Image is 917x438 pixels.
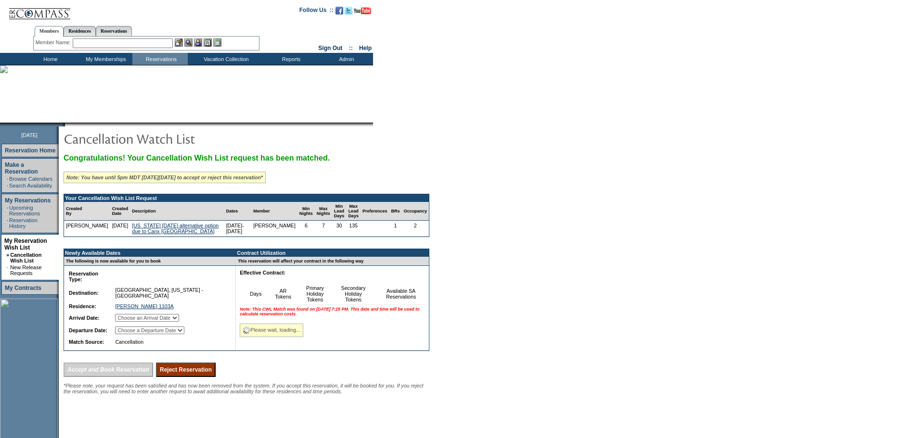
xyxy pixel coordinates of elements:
[9,217,38,229] a: Reservation History
[7,176,8,182] td: ·
[132,223,219,234] a: [US_STATE] [DATE] alternative option due to Canx [GEOGRAPHIC_DATA]
[332,283,375,305] td: Secondary Holiday Tokens
[4,238,47,251] a: My Reservation Wish List
[315,202,332,221] td: Max Nights
[5,197,51,204] a: My Reservations
[251,221,297,237] td: [PERSON_NAME]
[130,202,224,221] td: Description
[375,283,427,305] td: Available SA Reservations
[62,123,65,126] img: promoShadowLeftCorner.gif
[9,183,52,188] a: Search Availability
[64,221,110,237] td: [PERSON_NAME]
[349,45,353,51] span: ::
[262,53,318,65] td: Reports
[65,123,66,126] img: blank.gif
[21,132,38,138] span: [DATE]
[69,290,99,296] b: Destination:
[10,264,41,276] a: New Release Requests
[332,221,347,237] td: 30
[66,175,263,180] i: Note: You have until 5pm MDT [DATE][DATE] to accept or reject this reservation*
[7,205,8,216] td: ·
[5,162,38,175] a: Make a Reservation
[236,257,429,266] td: This reservation will affect your contract in the following way
[240,270,285,275] b: Effective Contract:
[359,45,372,51] a: Help
[64,363,153,377] input: Accept and Book Reservation
[64,257,230,266] td: The following is now available for you to book
[69,303,96,309] b: Residence:
[22,53,77,65] td: Home
[64,249,230,257] td: Newly Available Dates
[6,252,9,258] b: »
[297,221,315,237] td: 6
[354,10,371,15] a: Subscribe to our YouTube Channel
[156,363,216,377] input: Reject Reservation
[268,283,298,305] td: AR Tokens
[77,53,132,65] td: My Memberships
[184,38,193,47] img: View
[6,264,9,276] td: ·
[297,202,315,221] td: Min Nights
[10,252,41,263] a: Cancellation Wish List
[354,7,371,14] img: Subscribe to our YouTube Channel
[64,129,256,148] img: pgTtlCancellationNotification.gif
[298,283,332,305] td: Primary Holiday Tokens
[389,221,401,237] td: 1
[361,202,389,221] td: Preferences
[346,221,361,237] td: 135
[35,26,64,37] a: Members
[96,26,132,36] a: Reservations
[194,38,202,47] img: Impersonate
[113,337,227,347] td: Cancellation
[345,10,352,15] a: Follow us on Twitter
[64,26,96,36] a: Residences
[332,202,347,221] td: Min Lead Days
[224,202,252,221] td: Dates
[110,202,130,221] td: Created Date
[336,10,343,15] a: Become our fan on Facebook
[64,194,429,202] td: Your Cancellation Wish List Request
[64,202,110,221] td: Created By
[238,305,427,318] td: Note: This CWL Match was found on [DATE] 7:25 PM. This date and time will be used to calculate re...
[318,45,342,51] a: Sign Out
[9,205,40,216] a: Upcoming Reservations
[69,315,99,321] b: Arrival Date:
[401,221,429,237] td: 2
[188,53,262,65] td: Vacation Collection
[251,202,297,221] td: Member
[64,154,330,162] span: Congratulations! Your Cancellation Wish List request has been matched.
[132,53,188,65] td: Reservations
[115,303,173,309] a: [PERSON_NAME] 1103A
[299,6,334,17] td: Follow Us ::
[346,202,361,221] td: Max Lead Days
[318,53,373,65] td: Admin
[345,7,352,14] img: Follow us on Twitter
[113,285,227,300] td: [GEOGRAPHIC_DATA], [US_STATE] - [GEOGRAPHIC_DATA]
[244,283,268,305] td: Days
[64,383,424,394] span: *Please note, your request has been satisfied and has now been removed from the system. If you ac...
[336,7,343,14] img: Become our fan on Facebook
[224,221,252,237] td: [DATE]- [DATE]
[69,339,104,345] b: Match Source:
[9,176,52,182] a: Browse Calendars
[5,285,41,291] a: My Contracts
[69,271,98,282] b: Reservation Type:
[7,183,8,188] td: ·
[110,221,130,237] td: [DATE]
[315,221,332,237] td: 7
[69,327,107,333] b: Departure Date:
[213,38,221,47] img: b_calculator.gif
[5,147,55,154] a: Reservation Home
[36,38,73,47] div: Member Name:
[389,202,401,221] td: BRs
[204,38,212,47] img: Reservations
[236,249,429,257] td: Contract Utilization
[240,324,303,337] div: Please wait, loading...
[7,217,8,229] td: ·
[401,202,429,221] td: Occupancy
[175,38,183,47] img: b_edit.gif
